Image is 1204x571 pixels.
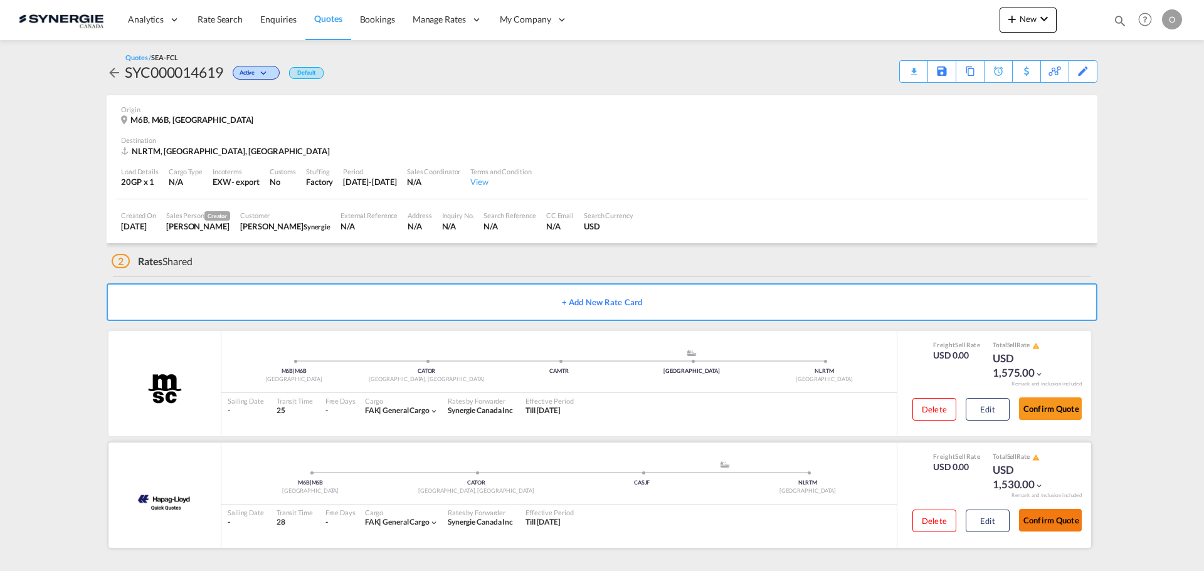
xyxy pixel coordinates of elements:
div: Load Details [121,167,159,176]
div: Till 30 Sep 2025 [525,406,561,416]
span: Rate Search [198,14,243,24]
button: Delete [912,398,956,421]
div: Effective Period [525,396,573,406]
div: Quote PDF is not available at this time [906,61,921,72]
span: Rates [138,255,163,267]
div: Rates by Forwarder [448,508,513,517]
div: Save As Template [928,61,956,82]
div: Till 30 Sep 2025 [525,517,561,528]
div: Sales Coordinator [407,167,460,176]
span: M6B [298,479,312,486]
span: 2 [112,254,130,268]
div: 30 Sep 2025 [343,176,397,187]
div: CATOR [393,479,559,487]
div: N/A [341,221,398,232]
div: USD 0.00 [933,461,980,473]
span: Enquiries [260,14,297,24]
div: CAMTR [493,367,625,375]
div: Cargo [365,396,438,406]
button: Delete [912,510,956,532]
div: N/A [546,221,574,232]
img: Hapag-Lloyd Quick Quotes [135,485,194,516]
div: [GEOGRAPHIC_DATA] [758,375,890,384]
span: Bookings [360,14,395,24]
div: Freight Rate [933,340,980,349]
div: Incoterms [213,167,260,176]
div: - [228,517,264,528]
img: 1f56c880d42311ef80fc7dca854c8e59.png [19,6,103,34]
div: Sailing Date [228,396,264,406]
div: CATOR [360,367,492,375]
md-icon: icon-chevron-down [1035,481,1043,490]
div: N/A [169,176,203,187]
div: [GEOGRAPHIC_DATA], [GEOGRAPHIC_DATA] [393,487,559,495]
div: Search Currency [584,211,633,220]
md-icon: icon-chevron-down [430,518,438,527]
div: CC Email [546,211,574,220]
md-icon: icon-alert [1032,342,1040,350]
span: | [379,406,381,415]
md-icon: icon-magnify [1113,14,1127,28]
div: Remark and Inclusion included [1002,380,1091,387]
span: M6B [295,367,307,374]
div: NLRTM [758,367,890,375]
md-icon: icon-chevron-down [430,407,438,416]
div: No [270,176,296,187]
button: Confirm Quote [1019,397,1082,420]
div: Free Days [325,396,356,406]
div: Search Reference [483,211,536,220]
div: Destination [121,135,1083,145]
button: + Add New Rate Card [107,283,1097,321]
div: Default [289,67,324,79]
div: Transit Time [277,396,313,406]
div: O [1162,9,1182,29]
span: Sell [1007,453,1017,460]
md-icon: icon-chevron-down [258,70,273,77]
div: SYC000014619 [125,62,223,82]
div: Period [343,167,397,176]
div: [GEOGRAPHIC_DATA] [625,367,758,375]
span: Creator [204,211,230,221]
div: Inquiry No. [442,211,474,220]
div: CASJF [559,479,725,487]
div: 8 Sep 2025 [121,221,156,232]
div: Synergie Canada Inc [448,517,513,528]
span: Synergie Canada Inc [448,406,513,415]
div: Terms and Condition [470,167,531,176]
span: My Company [500,13,551,26]
md-icon: icon-chevron-down [1035,370,1043,379]
div: N/A [483,221,536,232]
span: FAK [365,517,383,526]
span: Synergie [304,223,330,231]
div: NLRTM [725,479,890,487]
img: MSC [147,373,183,404]
div: - [228,406,264,416]
button: Confirm Quote [1019,509,1082,532]
button: Edit [966,510,1010,532]
span: Quotes [314,13,342,24]
div: 25 [277,406,313,416]
div: USD 0.00 [933,349,980,362]
div: general cargo [365,517,430,528]
span: | [310,479,312,486]
span: Help [1134,9,1156,30]
div: View [470,176,531,187]
div: Transit Time [277,508,313,517]
div: Factory Stuffing [306,176,333,187]
div: Created On [121,211,156,220]
span: M6B, M6B, [GEOGRAPHIC_DATA] [130,115,253,125]
div: Customs [270,167,296,176]
span: M6B [282,367,295,374]
div: Freight Rate [933,452,980,461]
div: Total Rate [993,340,1055,350]
md-icon: icon-plus 400-fg [1005,11,1020,26]
span: Manage Rates [413,13,466,26]
span: M6B [312,479,324,486]
span: Sell [955,453,966,460]
span: | [379,517,381,526]
div: Stuffing [306,167,333,176]
button: icon-alert [1031,453,1040,462]
span: New [1005,14,1052,24]
div: Change Status Here [223,62,283,82]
